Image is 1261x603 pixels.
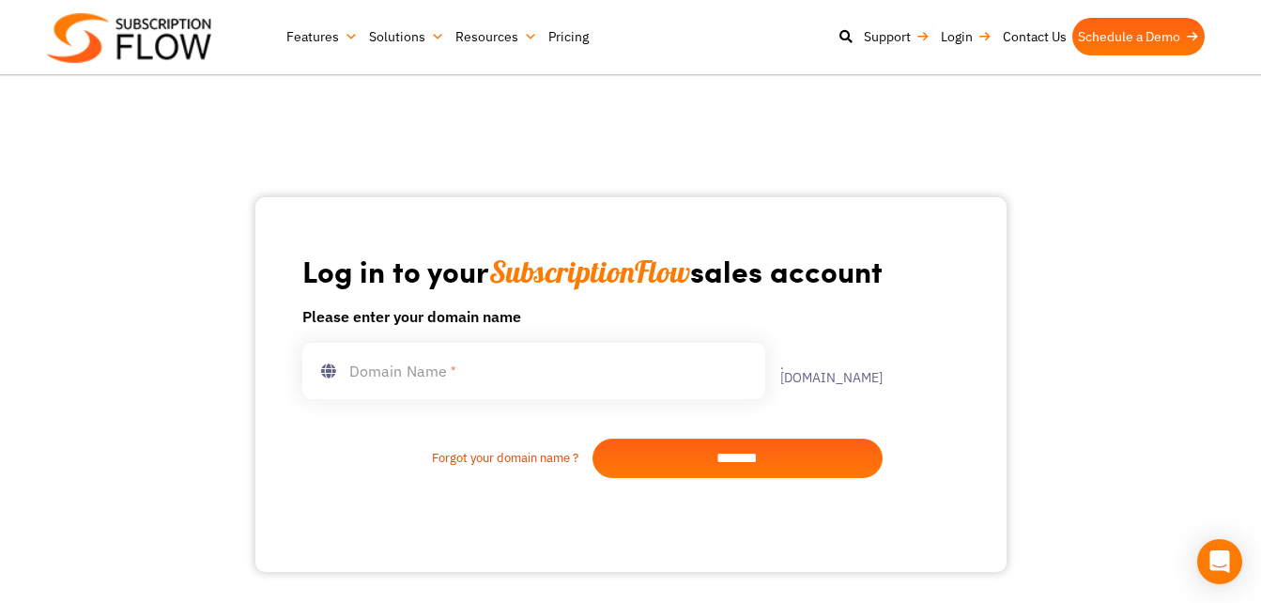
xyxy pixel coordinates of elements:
[1072,18,1205,55] a: Schedule a Demo
[47,13,211,63] img: Subscriptionflow
[450,18,543,55] a: Resources
[858,18,935,55] a: Support
[363,18,450,55] a: Solutions
[543,18,594,55] a: Pricing
[1197,539,1242,584] div: Open Intercom Messenger
[997,18,1072,55] a: Contact Us
[489,253,690,290] span: SubscriptionFlow
[302,305,883,328] h6: Please enter your domain name
[302,449,592,468] a: Forgot your domain name ?
[935,18,997,55] a: Login
[302,252,883,290] h1: Log in to your sales account
[765,358,883,384] label: .[DOMAIN_NAME]
[281,18,363,55] a: Features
